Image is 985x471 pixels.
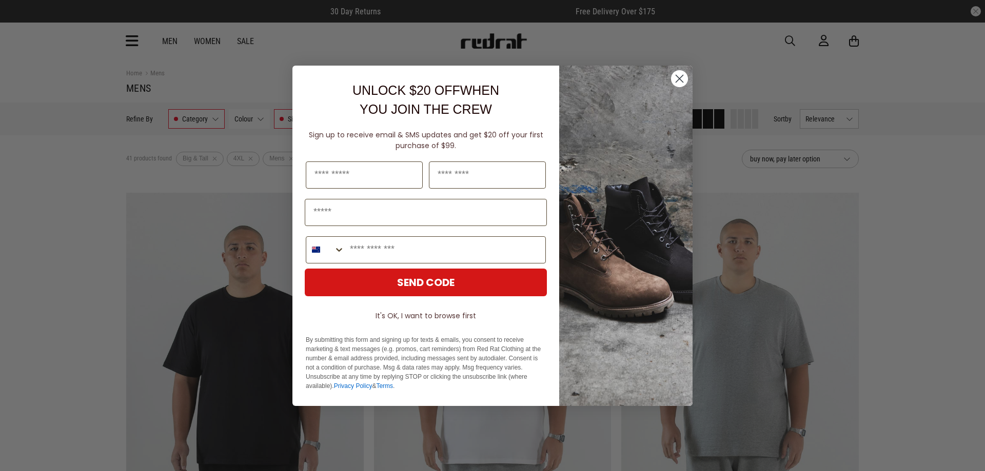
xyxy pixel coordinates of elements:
[460,83,499,97] span: WHEN
[306,335,546,391] p: By submitting this form and signing up for texts & emails, you consent to receive marketing & tex...
[360,102,492,116] span: YOU JOIN THE CREW
[305,306,547,325] button: It's OK, I want to browse first
[306,161,423,189] input: First Name
[305,269,547,296] button: SEND CODE
[671,70,688,88] button: Close dialog
[352,83,460,97] span: UNLOCK $20 OFF
[312,245,320,254] img: New Zealand
[306,237,345,263] button: Search Countries
[559,66,693,406] img: f7662613-148e-4c88-9575-6c6b5b55a647.jpeg
[309,130,543,151] span: Sign up to receive email & SMS updates and get $20 off your first purchase of $99.
[376,382,393,390] a: Terms
[305,199,547,226] input: Email
[8,4,39,35] button: Open LiveChat chat widget
[334,382,372,390] a: Privacy Policy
